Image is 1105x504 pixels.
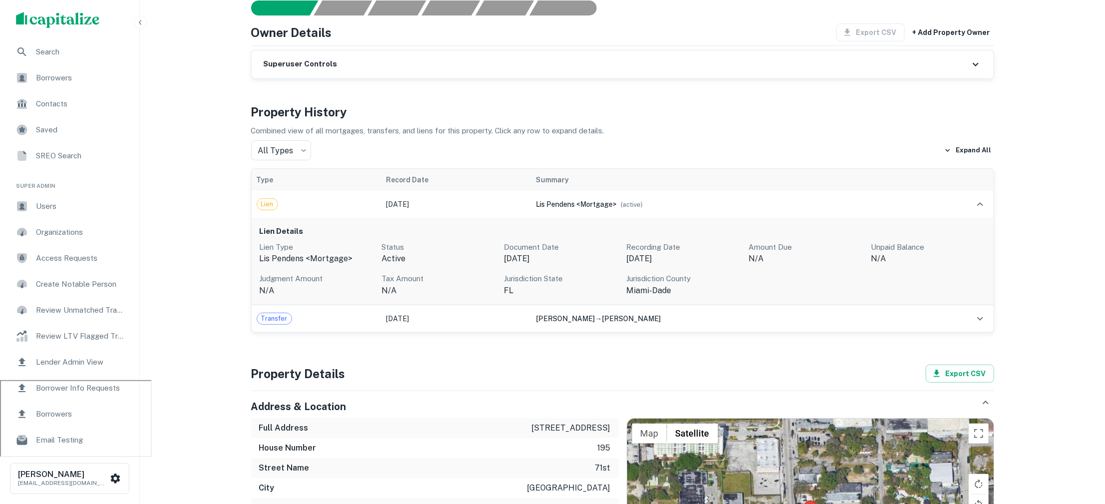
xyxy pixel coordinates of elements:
h6: Lien Details [260,226,986,237]
button: Show street map [632,424,667,444]
div: Users [8,194,131,218]
span: ( active ) [621,201,643,208]
p: active [382,253,496,265]
div: Your request is received and processing... [314,0,372,15]
a: Lender Admin View [8,350,131,374]
span: [PERSON_NAME] [536,315,595,323]
span: Saved [36,124,125,136]
h6: Superuser Controls [264,58,338,70]
a: Review Unmatched Transactions [8,298,131,322]
h4: Property Details [251,365,346,383]
a: Create Notable Person [8,272,131,296]
p: Unpaid Balance [871,241,986,253]
p: N/A [749,253,863,265]
p: lis pendens <mortgage> [260,253,374,265]
span: Lender Admin View [36,356,125,368]
h6: House Number [259,442,317,454]
div: AI fulfillment process complete. [530,0,609,15]
h6: City [259,482,275,494]
button: Export CSV [926,365,994,383]
a: Email Testing [8,428,131,452]
span: Email Testing [36,434,125,446]
a: Review LTV Flagged Transactions [8,324,131,348]
p: Document Date [504,241,619,253]
span: Review LTV Flagged Transactions [36,330,125,342]
div: → [536,313,912,324]
p: [GEOGRAPHIC_DATA] [527,482,611,494]
button: Expand All [942,143,994,158]
span: Borrower Info Requests [36,382,125,394]
p: Jurisdiction County [627,273,741,285]
a: Contacts [8,92,131,116]
div: All Types [251,140,311,160]
span: lis pendens <mortgage> [536,200,617,208]
p: Recording Date [627,241,741,253]
p: 71st [595,462,611,474]
iframe: Chat Widget [1055,424,1105,472]
p: Combined view of all mortgages, transfers, and liens for this property. Click any row to expand d... [251,125,994,137]
h4: Property History [251,103,994,121]
a: Search [8,40,131,64]
span: Contacts [36,98,125,110]
p: Status [382,241,496,253]
div: Principals found, AI now looking for contact information... [421,0,480,15]
h6: Full Address [259,422,309,434]
span: Borrowers [36,408,125,420]
a: Saved [8,118,131,142]
span: Transfer [257,314,292,324]
button: [PERSON_NAME][EMAIL_ADDRESS][DOMAIN_NAME] [10,463,129,494]
span: Borrowers [36,72,125,84]
span: Lien [257,199,278,209]
div: Principals found, still searching for contact information. This may take time... [475,0,534,15]
p: Amount Due [749,241,863,253]
li: Super Admin [8,170,131,194]
button: expand row [972,196,989,213]
p: N/A [871,253,986,265]
span: SREO Search [36,150,125,162]
p: N/A [260,285,374,297]
div: Documents found, AI parsing details... [368,0,426,15]
p: [STREET_ADDRESS] [532,422,611,434]
button: expand row [972,310,989,327]
span: Create Notable Person [36,278,125,290]
p: Tax Amount [382,273,496,285]
img: capitalize-logo.png [16,12,100,28]
a: Organizations [8,220,131,244]
button: Rotate map clockwise [969,474,989,494]
a: Access Requests [8,246,131,270]
span: Search [36,46,125,58]
span: Access Requests [36,252,125,264]
p: N/A [382,285,496,297]
button: Toggle fullscreen view [969,424,989,444]
a: Borrowers [8,66,131,90]
a: SREO Search [8,144,131,168]
a: Borrower Info Requests [8,376,131,400]
h5: Address & Location [251,399,347,414]
h6: [PERSON_NAME] [18,471,108,479]
a: Borrowers [8,402,131,426]
span: Organizations [36,226,125,238]
p: [DATE] [504,253,619,265]
td: [DATE] [381,191,531,218]
span: Review Unmatched Transactions [36,304,125,316]
p: Jurisdiction State [504,273,619,285]
h6: Street Name [259,462,310,474]
span: Users [36,200,125,212]
td: [DATE] [381,305,531,332]
p: Lien Type [260,241,374,253]
p: 195 [598,442,611,454]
